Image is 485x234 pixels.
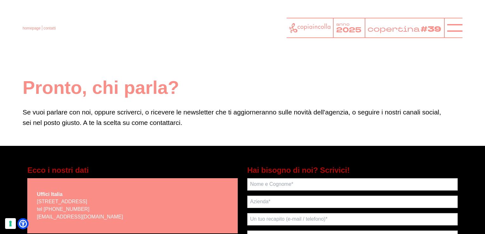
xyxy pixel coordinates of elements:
tspan: copertina [368,24,420,34]
p: Se vuoi parlare con noi, oppure scriverci, o ricevere le newsletter che ti aggiorneranno sulle no... [23,107,462,128]
tspan: #39 [420,24,441,35]
h5: Hai bisogno di noi? Scrivici! [247,165,458,176]
input: Un tuo recapito (e-mail / telefono)* [247,213,458,225]
p: [STREET_ADDRESS] tel [PHONE_NUMBER] [37,198,123,221]
tspan: anno [336,22,349,27]
strong: Uffici Italia [37,192,63,197]
a: Open Accessibility Menu [19,220,27,228]
a: homepage [23,26,41,30]
input: Nome e Cognome* [247,178,458,191]
input: Azienda* [247,196,458,208]
button: Le tue preferenze relative al consenso per le tecnologie di tracciamento [5,218,16,229]
h5: Ecco i nostri dati [27,165,238,176]
h1: Pronto, chi parla? [23,76,462,99]
span: contatti [43,26,56,30]
tspan: 2025 [336,25,361,35]
a: [EMAIL_ADDRESS][DOMAIN_NAME] [37,214,123,219]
